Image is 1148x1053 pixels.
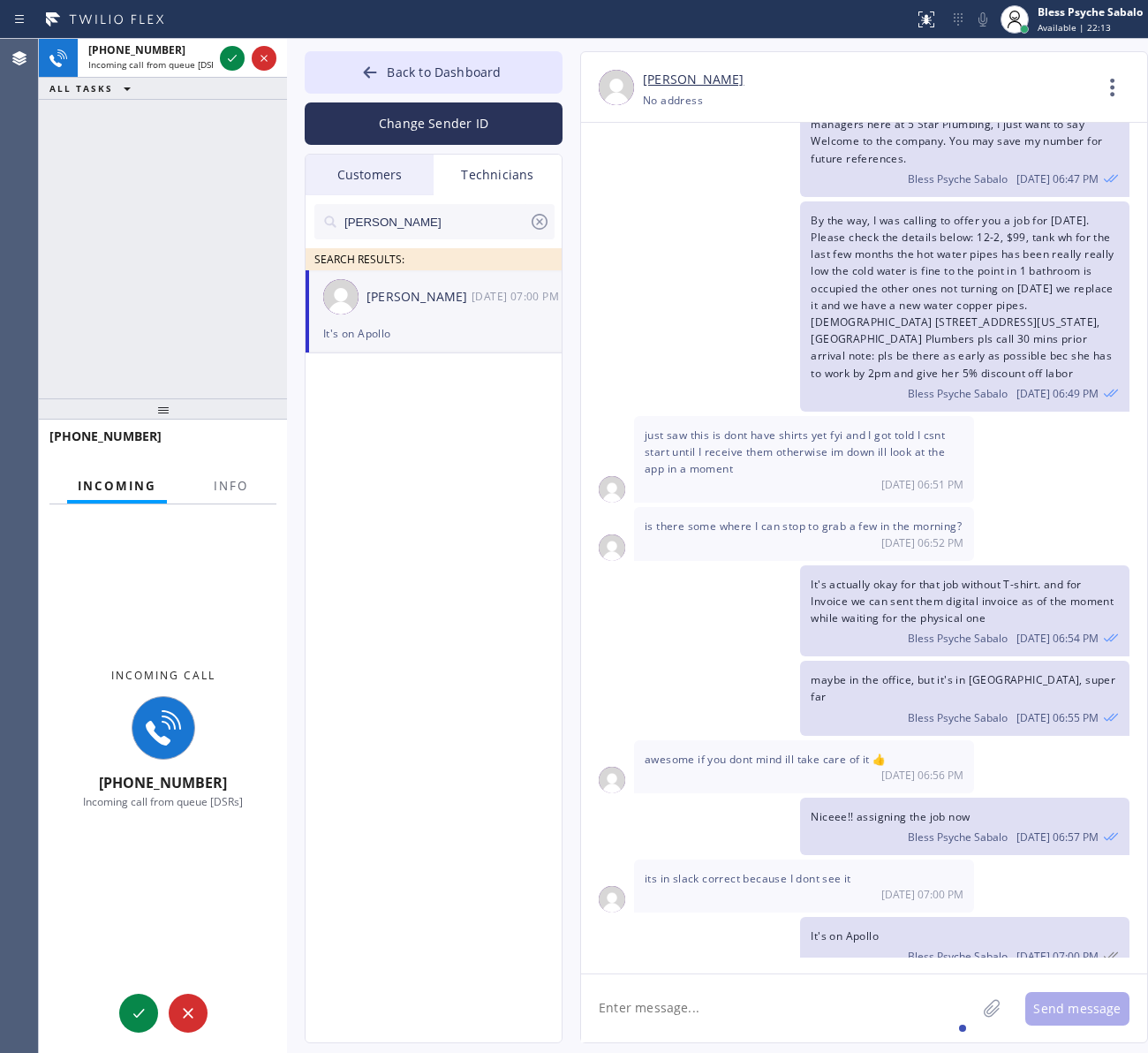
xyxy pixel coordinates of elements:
[99,773,227,792] span: [PHONE_NUMBER]
[1038,21,1111,34] span: Available | 22:13
[800,661,1129,735] div: 09/02/2025 9:55 AM
[323,323,544,344] div: It's on Apollo
[881,768,963,783] span: [DATE] 06:56 PM
[599,886,625,913] img: user.png
[49,428,162,444] span: [PHONE_NUMBER]
[800,565,1129,657] div: 09/02/2025 9:54 AM
[252,46,276,71] button: Reject
[634,740,974,793] div: 09/02/2025 9:56 AM
[971,7,995,32] button: Mute
[908,386,1008,401] span: Bless Psyche Sabalo
[214,478,248,494] span: Info
[434,155,562,195] div: Technicians
[811,213,1114,381] span: By the way, I was calling to offer you a job for [DATE]. Please check the details below: 12-2, $9...
[366,287,472,307] div: [PERSON_NAME]
[908,171,1008,186] span: Bless Psyche Sabalo
[49,82,113,95] span: ALL TASKS
[1025,992,1129,1026] button: Send message
[800,917,1129,974] div: 09/03/2025 9:00 AM
[599,70,634,105] img: user.png
[800,798,1129,855] div: 09/02/2025 9:57 AM
[645,871,851,886] span: its in slack correct because I dont see it
[220,46,245,71] button: Accept
[88,42,185,57] span: [PHONE_NUMBER]
[908,710,1008,725] span: Bless Psyche Sabalo
[83,794,243,809] span: Incoming call from queue [DSRs]
[645,519,962,534] span: is there some where I can stop to grab a few in the morning?
[634,507,974,560] div: 09/02/2025 9:52 AM
[634,416,974,504] div: 09/02/2025 9:51 AM
[1016,830,1099,845] span: [DATE] 06:57 PM
[1016,171,1099,186] span: [DATE] 06:47 PM
[88,58,223,71] span: Incoming call from queue [DSRs]
[599,476,625,503] img: user.png
[881,887,963,902] span: [DATE] 07:00 PM
[643,70,744,90] a: [PERSON_NAME]
[305,51,563,94] button: Back to Dashboard
[634,860,974,913] div: 09/03/2025 9:00 AM
[1016,386,1099,401] span: [DATE] 06:49 PM
[343,204,529,239] input: Search
[169,994,208,1033] button: Reject
[1016,631,1099,646] span: [DATE] 06:54 PM
[1016,949,1099,964] span: [DATE] 07:00 PM
[881,535,963,550] span: [DATE] 06:52 PM
[908,949,1008,964] span: Bless Psyche Sabalo
[645,428,945,476] span: just saw this is dont have shirts yet fyi and I got told I csnt start until I receive them otherw...
[599,534,625,561] img: user.png
[472,286,563,307] div: 09/03/2025 9:00 AM
[306,155,434,195] div: Customers
[39,78,148,99] button: ALL TASKS
[643,90,703,110] div: No address
[811,928,879,943] span: It's on Apollo
[314,252,404,267] span: SEARCH RESULTS:
[811,672,1115,704] span: maybe in the office, but it's in [GEOGRAPHIC_DATA], super far
[203,469,259,504] button: Info
[800,88,1129,197] div: 09/02/2025 9:47 AM
[119,994,158,1033] button: Accept
[908,631,1008,646] span: Bless Psyche Sabalo
[645,752,886,767] span: awesome if you dont mind ill take care of it 👍
[111,668,215,683] span: Incoming call
[67,469,167,504] button: Incoming
[323,279,359,314] img: user.png
[1016,710,1099,725] span: [DATE] 06:55 PM
[800,201,1129,412] div: 09/02/2025 9:49 AM
[811,809,970,824] span: Niceee!! assigning the job now
[599,767,625,793] img: user.png
[305,102,563,145] button: Change Sender ID
[1038,4,1143,19] div: Bless Psyche Sabalo
[908,830,1008,845] span: Bless Psyche Sabalo
[811,100,1107,166] span: Hi [PERSON_NAME], my name is Red, one of the dispatch managers here at 5 Star Plumbing, I just wa...
[881,477,963,492] span: [DATE] 06:51 PM
[811,577,1114,625] span: It's actually okay for that job without T-shirt. and for Invoice we can sent them digital invoice...
[78,478,156,494] span: Incoming
[387,64,501,80] span: Back to Dashboard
